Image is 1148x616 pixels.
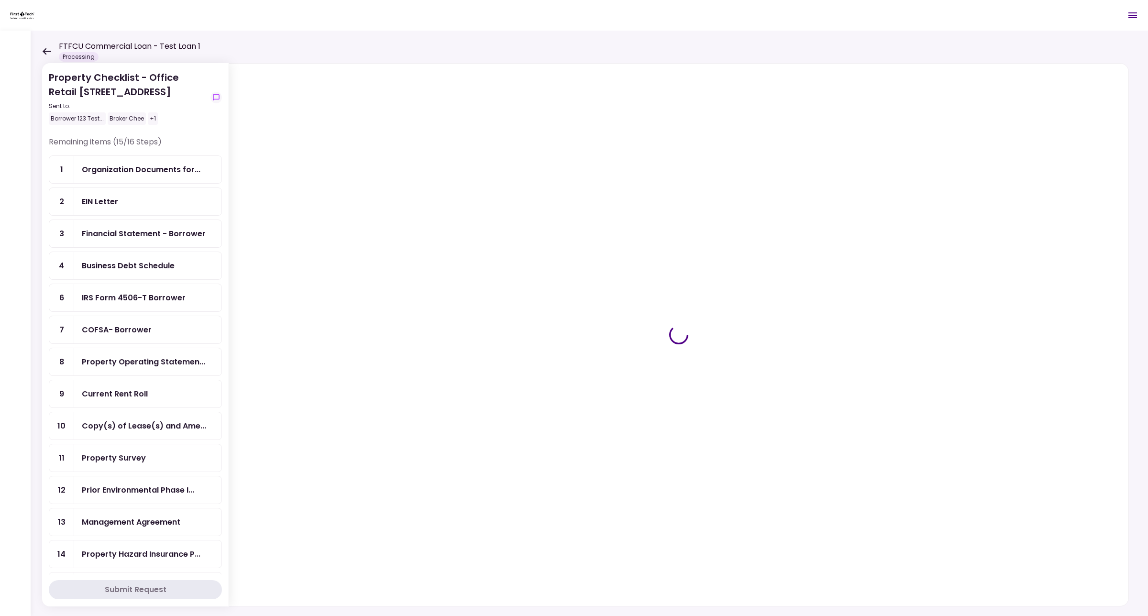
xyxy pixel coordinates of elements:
[82,388,148,400] div: Current Rent Roll
[49,252,222,280] a: 4Business Debt Schedule
[49,508,222,536] a: 13Management Agreement
[49,220,74,247] div: 3
[49,102,207,110] div: Sent to:
[49,572,74,600] div: 15
[49,220,222,248] a: 3Financial Statement - Borrower
[82,260,175,272] div: Business Debt Schedule
[49,155,222,184] a: 1Organization Documents for Borrowing Entity
[49,476,222,504] a: 12Prior Environmental Phase I and/or Phase II
[49,136,222,155] div: Remaining items (15/16 Steps)
[49,188,74,215] div: 2
[49,380,74,407] div: 9
[82,324,152,336] div: COFSA- Borrower
[148,112,158,125] div: +1
[49,412,222,440] a: 10Copy(s) of Lease(s) and Amendment(s)
[49,112,106,125] div: Borrower 123 Test...
[49,156,74,183] div: 1
[49,70,207,125] div: Property Checklist - Office Retail [STREET_ADDRESS]
[82,292,186,304] div: IRS Form 4506-T Borrower
[49,444,74,472] div: 11
[49,380,222,408] a: 9Current Rent Roll
[1121,4,1144,27] button: Open menu
[82,452,146,464] div: Property Survey
[49,252,74,279] div: 4
[82,516,180,528] div: Management Agreement
[82,228,206,240] div: Financial Statement - Borrower
[82,484,194,496] div: Prior Environmental Phase I and/or Phase II
[82,164,200,176] div: Organization Documents for Borrowing Entity
[49,316,74,343] div: 7
[49,580,222,599] button: Submit Request
[105,584,166,595] div: Submit Request
[49,284,222,312] a: 6IRS Form 4506-T Borrower
[49,540,222,568] a: 14Property Hazard Insurance Policy and Liability Insurance Policy
[10,8,35,22] img: Partner icon
[49,444,222,472] a: 11Property Survey
[49,540,74,568] div: 14
[49,476,74,504] div: 12
[108,112,146,125] div: Broker Chee
[82,196,118,208] div: EIN Letter
[210,92,222,103] button: show-messages
[59,52,99,62] div: Processing
[49,187,222,216] a: 2EIN Letter
[49,348,74,375] div: 8
[82,548,200,560] div: Property Hazard Insurance Policy and Liability Insurance Policy
[82,420,206,432] div: Copy(s) of Lease(s) and Amendment(s)
[49,284,74,311] div: 6
[49,316,222,344] a: 7COFSA- Borrower
[49,572,222,600] a: 15Rent Roll and Past Due Affidavit
[49,348,222,376] a: 8Property Operating Statements
[82,356,205,368] div: Property Operating Statements
[49,412,74,440] div: 10
[59,41,200,52] h1: FTFCU Commercial Loan - Test Loan 1
[49,508,74,536] div: 13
